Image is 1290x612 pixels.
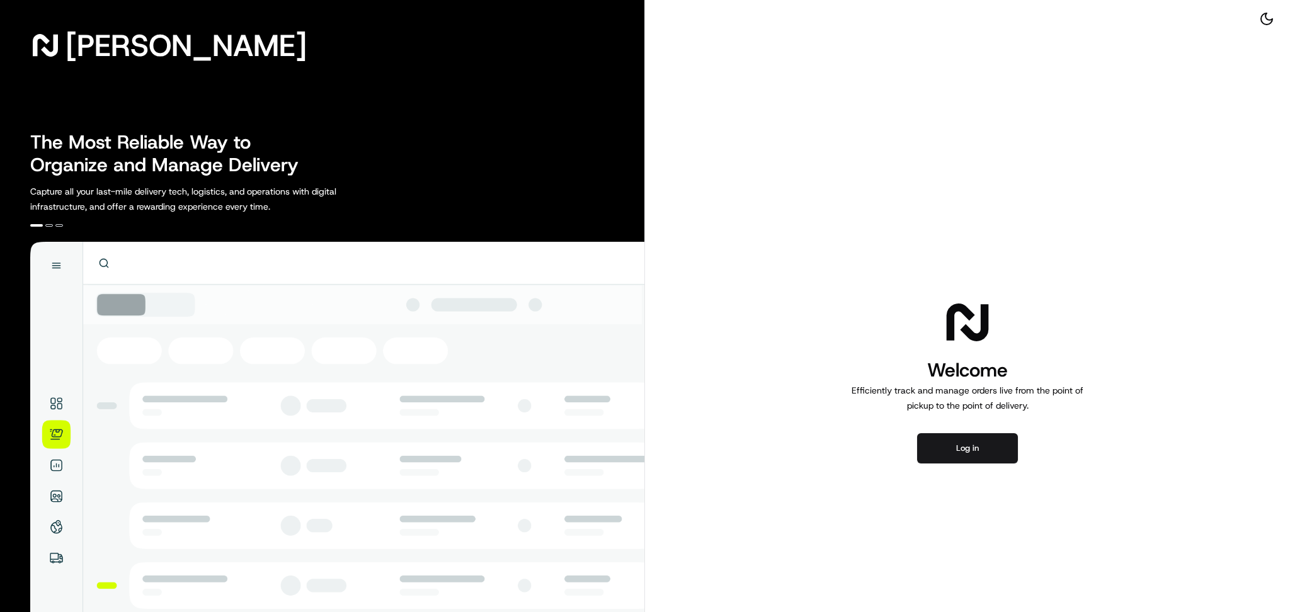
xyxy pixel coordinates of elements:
[847,383,1088,413] p: Efficiently track and manage orders live from the point of pickup to the point of delivery.
[917,433,1018,463] button: Log in
[30,131,312,176] h2: The Most Reliable Way to Organize and Manage Delivery
[30,184,393,214] p: Capture all your last-mile delivery tech, logistics, and operations with digital infrastructure, ...
[847,358,1088,383] h1: Welcome
[66,33,307,58] span: [PERSON_NAME]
